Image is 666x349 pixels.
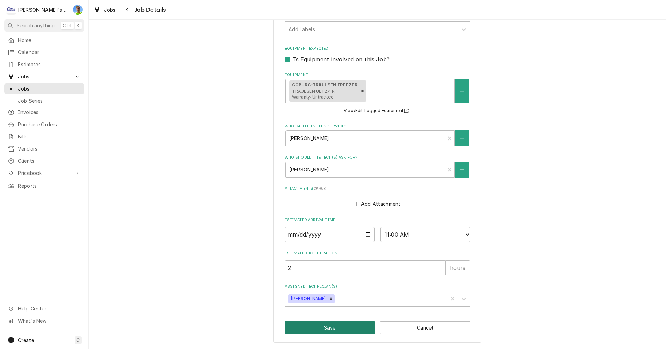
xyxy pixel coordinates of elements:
[4,180,84,191] a: Reports
[285,155,470,160] label: Who should the tech(s) ask for?
[18,157,81,164] span: Clients
[18,109,81,116] span: Invoices
[18,337,34,343] span: Create
[18,73,70,80] span: Jobs
[4,155,84,167] a: Clients
[380,321,470,334] button: Cancel
[77,22,80,29] span: K
[4,34,84,46] a: Home
[359,80,366,102] div: Remove [object Object]
[122,4,133,15] button: Navigate back
[285,46,470,51] label: Equipment Expected
[285,46,470,63] div: Equipment Expected
[6,5,16,15] div: Clay's Refrigeration's Avatar
[4,143,84,154] a: Vendors
[18,61,81,68] span: Estimates
[63,22,72,29] span: Ctrl
[285,155,470,177] div: Who should the tech(s) ask for?
[91,4,119,16] a: Jobs
[18,182,81,189] span: Reports
[285,284,470,289] label: Assigned Technician(s)
[460,136,464,141] svg: Create New Contact
[18,85,81,92] span: Jobs
[18,121,81,128] span: Purchase Orders
[73,5,83,15] div: GA
[353,199,402,209] button: Add Attachment
[4,107,84,118] a: Invoices
[4,95,84,107] a: Job Series
[285,250,470,275] div: Estimated Job Duration
[18,97,81,104] span: Job Series
[4,71,84,82] a: Go to Jobs
[285,250,470,256] label: Estimated Job Duration
[285,321,375,334] button: Save
[285,72,470,78] label: Equipment
[4,167,84,179] a: Go to Pricebook
[18,305,80,312] span: Help Center
[313,187,326,190] span: ( if any )
[4,303,84,314] a: Go to Help Center
[285,217,470,223] label: Estimated Arrival Time
[18,49,81,56] span: Calendar
[18,36,81,44] span: Home
[6,5,16,15] div: C
[292,82,358,87] strong: COBURG-TRAULSEN FREEZER
[285,124,470,129] label: Who called in this service?
[343,107,412,115] button: View/Edit Logged Equipment
[4,83,84,94] a: Jobs
[76,337,80,344] span: C
[292,88,335,100] span: TRAULSEN ULT27-R Warranty: Untracked
[4,119,84,130] a: Purchase Orders
[4,46,84,58] a: Calendar
[4,59,84,70] a: Estimates
[285,284,470,306] div: Assigned Technician(s)
[18,169,70,177] span: Pricebook
[455,79,469,103] button: Create New Equipment
[285,321,470,334] div: Button Group Row
[380,227,470,242] select: Time Select
[445,260,470,275] div: hours
[18,317,80,324] span: What's New
[460,89,464,94] svg: Create New Equipment
[285,217,470,242] div: Estimated Arrival Time
[285,15,470,37] div: Labels
[18,133,81,140] span: Bills
[285,321,470,334] div: Button Group
[18,6,69,14] div: [PERSON_NAME]'s Refrigeration
[327,294,335,303] div: Remove Joey Brabb
[4,315,84,326] a: Go to What's New
[104,6,116,14] span: Jobs
[285,124,470,146] div: Who called in this service?
[285,186,470,209] div: Attachments
[285,227,375,242] input: Date
[285,72,470,115] div: Equipment
[4,19,84,32] button: Search anythingCtrlK
[460,167,464,172] svg: Create New Contact
[285,186,470,191] label: Attachments
[455,162,469,178] button: Create New Contact
[293,55,390,63] label: Is Equipment involved on this Job?
[288,294,327,303] div: [PERSON_NAME]
[133,5,166,15] span: Job Details
[4,131,84,142] a: Bills
[17,22,55,29] span: Search anything
[73,5,83,15] div: Greg Austin's Avatar
[455,130,469,146] button: Create New Contact
[18,145,81,152] span: Vendors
